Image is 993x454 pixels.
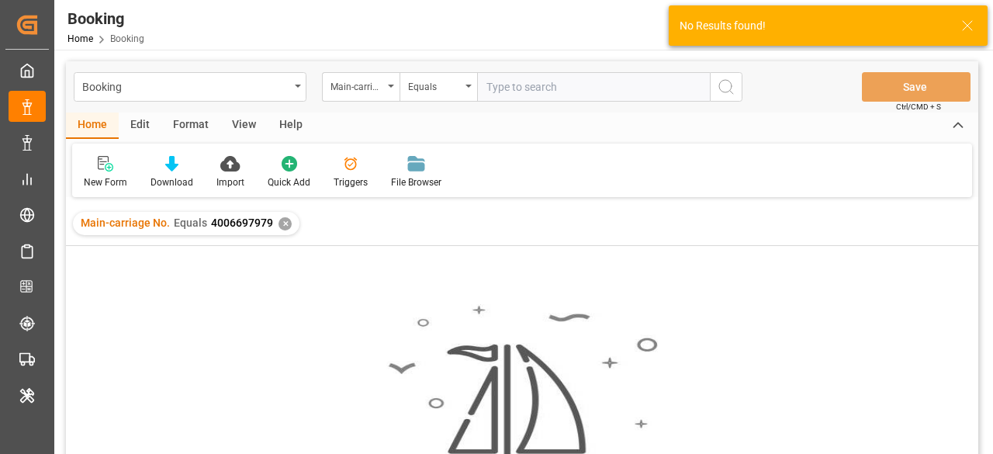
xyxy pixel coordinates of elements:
div: Import [216,175,244,189]
div: Triggers [334,175,368,189]
button: open menu [74,72,306,102]
div: Home [66,113,119,139]
div: Format [161,113,220,139]
span: Ctrl/CMD + S [896,101,941,113]
div: View [220,113,268,139]
div: Quick Add [268,175,310,189]
span: 4006697979 [211,217,273,229]
button: open menu [322,72,400,102]
input: Type to search [477,72,710,102]
div: Edit [119,113,161,139]
div: Booking [67,7,144,30]
div: Equals [408,76,461,94]
a: Home [67,33,93,44]
div: Help [268,113,314,139]
div: Booking [82,76,289,95]
button: open menu [400,72,477,102]
div: File Browser [391,175,441,189]
div: Download [151,175,193,189]
span: Main-carriage No. [81,217,170,229]
button: search button [710,72,742,102]
div: New Form [84,175,127,189]
div: ✕ [279,217,292,230]
span: Equals [174,217,207,229]
div: Main-carriage No. [330,76,383,94]
div: No Results found! [680,18,946,34]
button: Save [862,72,971,102]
